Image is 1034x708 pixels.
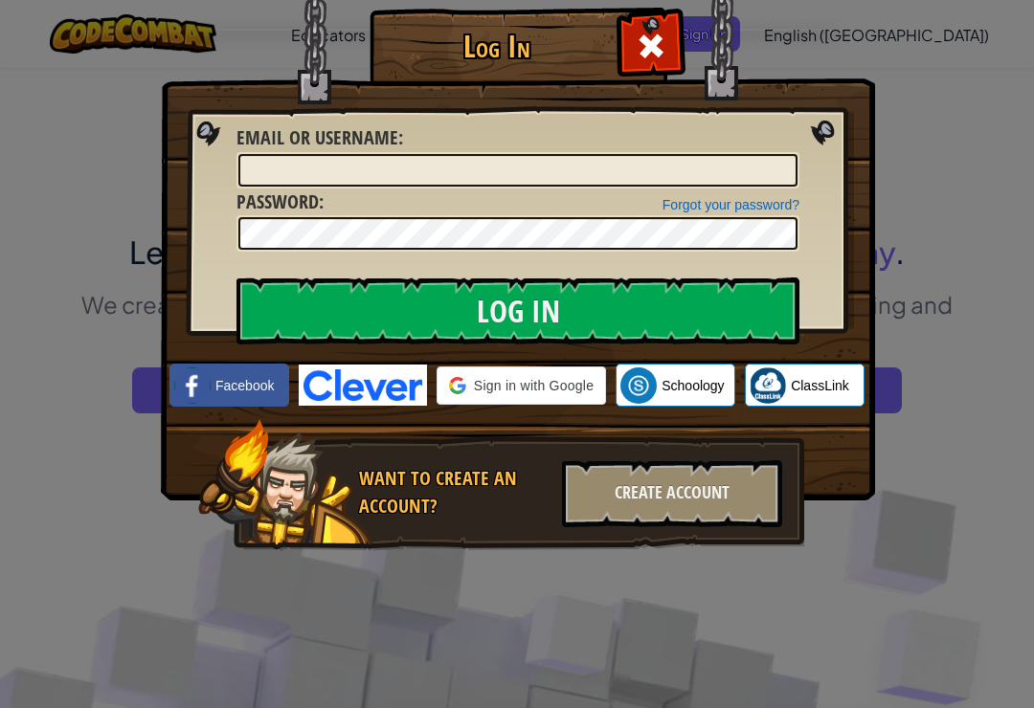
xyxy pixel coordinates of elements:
[236,188,324,216] label: :
[791,376,849,395] span: ClassLink
[236,277,799,344] input: Log In
[215,376,274,395] span: Facebook
[620,367,657,404] img: schoology.png
[750,367,786,404] img: classlink-logo-small.png
[374,30,618,63] h1: Log In
[359,465,551,520] div: Want to create an account?
[174,367,211,404] img: facebook_small.png
[236,124,398,150] span: Email or Username
[562,460,782,527] div: Create Account
[236,124,403,152] label: :
[662,376,724,395] span: Schoology
[299,365,427,406] img: clever-logo-blue.png
[474,376,594,395] span: Sign in with Google
[437,366,606,405] div: Sign in with Google
[236,188,319,214] span: Password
